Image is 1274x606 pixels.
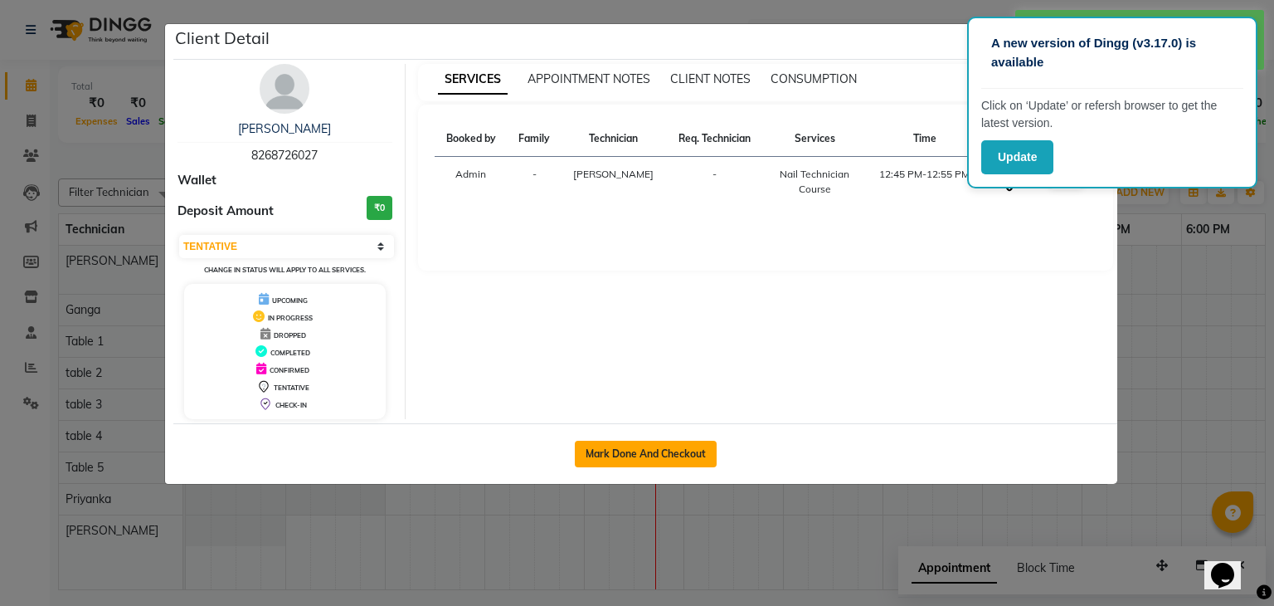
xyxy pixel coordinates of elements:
[438,65,508,95] span: SERVICES
[981,97,1243,132] p: Click on ‘Update’ or refersh browser to get the latest version.
[867,121,982,157] th: Time
[274,331,306,340] span: DROPPED
[763,121,868,157] th: Services
[238,121,331,136] a: [PERSON_NAME]
[274,384,309,392] span: TENTATIVE
[260,64,309,114] img: avatar
[367,196,392,220] h3: ₹0
[435,157,508,208] td: Admin
[270,349,310,357] span: COMPLETED
[575,441,717,467] button: Mark Done And Checkout
[272,296,308,305] span: UPCOMING
[270,366,309,374] span: CONFIRMED
[573,168,654,180] span: [PERSON_NAME]
[771,71,857,86] span: CONSUMPTION
[268,314,313,322] span: IN PROGRESS
[666,121,762,157] th: Req. Technician
[435,121,508,157] th: Booked by
[251,148,318,163] span: 8268726027
[991,34,1233,71] p: A new version of Dingg (v3.17.0) is available
[508,121,562,157] th: Family
[561,121,666,157] th: Technician
[528,71,650,86] span: APPOINTMENT NOTES
[177,171,216,190] span: Wallet
[275,401,307,409] span: CHECK-IN
[981,140,1053,174] button: Update
[175,26,270,51] h5: Client Detail
[508,157,562,208] td: -
[1204,540,1257,589] iframe: chat widget
[867,157,982,208] td: 12:45 PM-12:55 PM
[204,266,366,274] small: Change in status will apply to all services.
[773,167,858,197] div: Nail Technician Course
[177,202,274,221] span: Deposit Amount
[666,157,762,208] td: -
[670,71,751,86] span: CLIENT NOTES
